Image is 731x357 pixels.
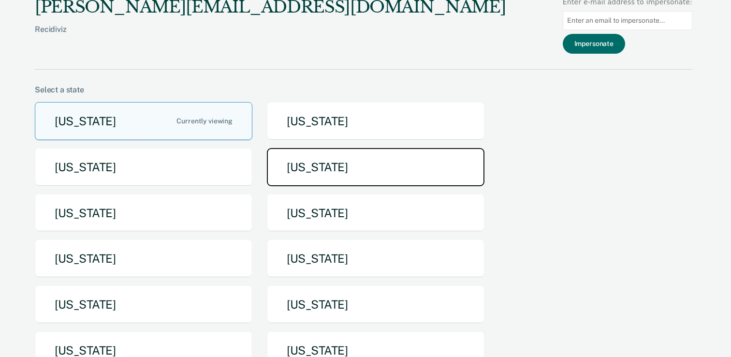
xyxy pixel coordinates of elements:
[267,148,484,186] button: [US_STATE]
[35,85,692,94] div: Select a state
[35,102,252,140] button: [US_STATE]
[35,239,252,278] button: [US_STATE]
[267,194,484,232] button: [US_STATE]
[35,25,506,49] div: Recidiviz
[267,102,484,140] button: [US_STATE]
[35,285,252,324] button: [US_STATE]
[35,194,252,232] button: [US_STATE]
[563,34,625,54] button: Impersonate
[267,239,484,278] button: [US_STATE]
[35,148,252,186] button: [US_STATE]
[563,11,692,30] input: Enter an email to impersonate...
[267,285,484,324] button: [US_STATE]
